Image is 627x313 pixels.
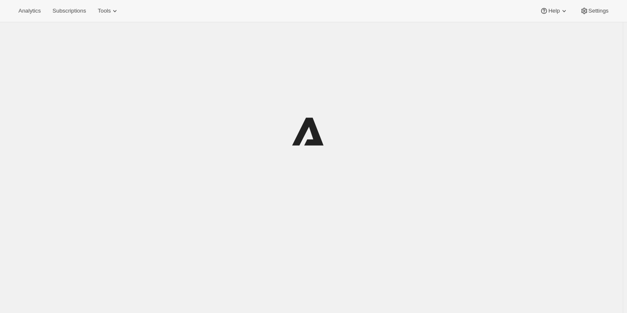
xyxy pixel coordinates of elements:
button: Settings [575,5,614,17]
span: Help [548,8,560,14]
span: Subscriptions [52,8,86,14]
button: Help [535,5,573,17]
button: Tools [93,5,124,17]
button: Subscriptions [47,5,91,17]
span: Settings [588,8,609,14]
span: Tools [98,8,111,14]
span: Analytics [18,8,41,14]
button: Analytics [13,5,46,17]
